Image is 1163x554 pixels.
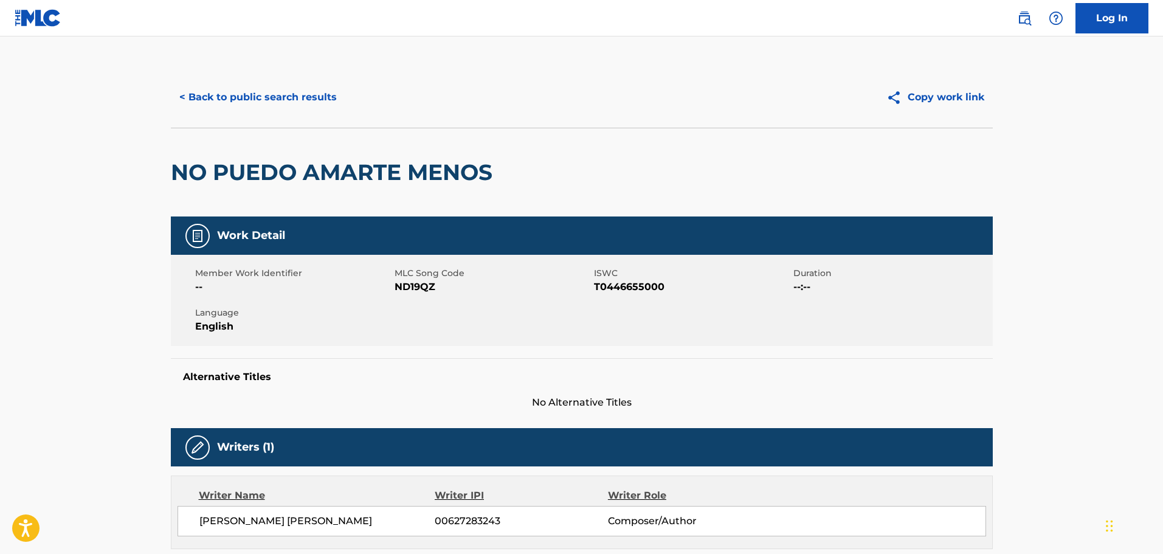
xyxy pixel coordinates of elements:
[878,82,993,113] button: Copy work link
[195,267,392,280] span: Member Work Identifier
[594,267,790,280] span: ISWC
[886,90,908,105] img: Copy work link
[195,280,392,294] span: --
[608,488,765,503] div: Writer Role
[171,159,499,186] h2: NO PUEDO AMARTE MENOS
[435,514,607,528] span: 00627283243
[199,488,435,503] div: Writer Name
[1012,6,1037,30] a: Public Search
[435,488,608,503] div: Writer IPI
[608,514,765,528] span: Composer/Author
[199,514,435,528] span: [PERSON_NAME] [PERSON_NAME]
[1106,508,1113,544] div: Drag
[195,319,392,334] span: English
[793,280,990,294] span: --:--
[1049,11,1063,26] img: help
[195,306,392,319] span: Language
[1044,6,1068,30] div: Help
[1075,3,1148,33] a: Log In
[190,440,205,455] img: Writers
[594,280,790,294] span: T0446655000
[171,395,993,410] span: No Alternative Titles
[171,82,345,113] button: < Back to public search results
[183,371,981,383] h5: Alternative Titles
[1102,496,1163,554] iframe: Chat Widget
[395,280,591,294] span: ND19QZ
[217,440,274,454] h5: Writers (1)
[793,267,990,280] span: Duration
[395,267,591,280] span: MLC Song Code
[217,229,285,243] h5: Work Detail
[15,9,61,27] img: MLC Logo
[190,229,205,243] img: Work Detail
[1017,11,1032,26] img: search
